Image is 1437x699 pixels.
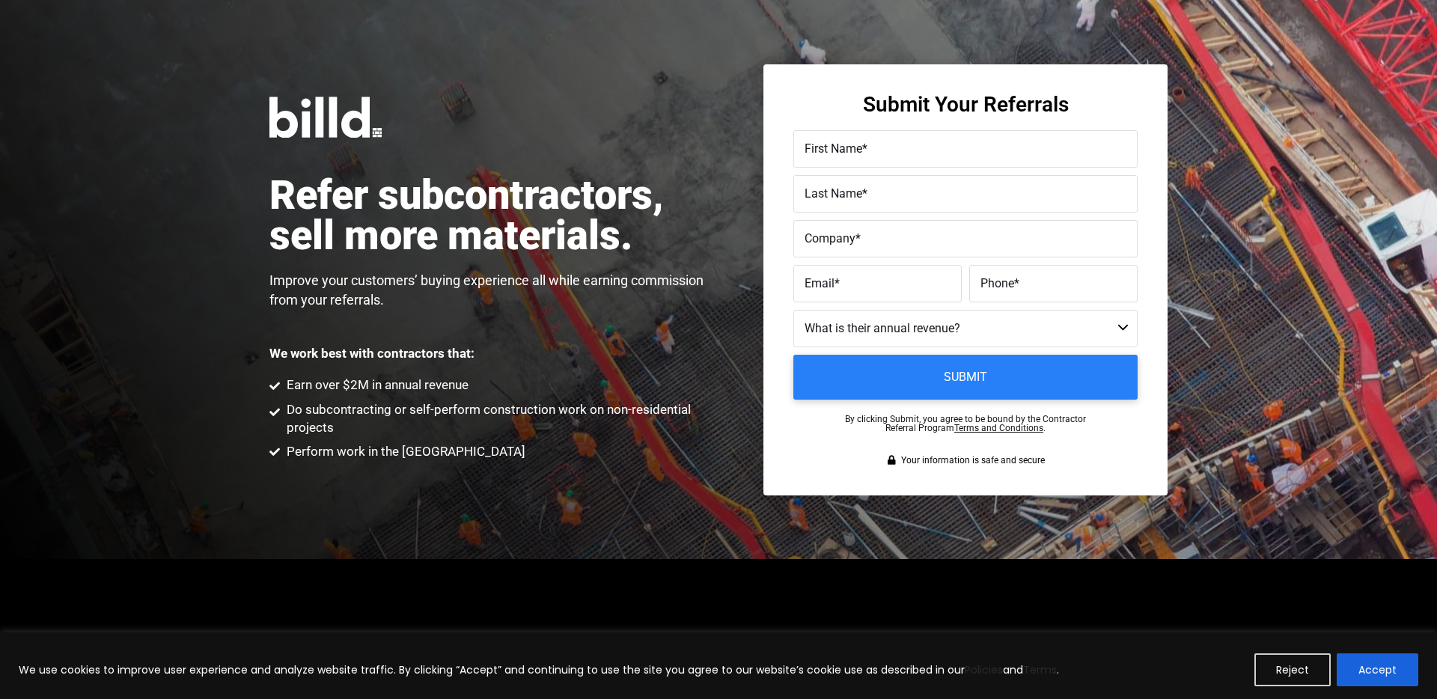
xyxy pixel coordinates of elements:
[805,186,862,200] span: Last Name
[954,423,1043,433] a: Terms and Conditions
[283,443,525,461] span: Perform work in the [GEOGRAPHIC_DATA]
[1337,653,1418,686] button: Accept
[19,661,1059,679] p: We use cookies to improve user experience and analyze website traffic. By clicking “Accept” and c...
[897,455,1045,466] span: Your information is safe and secure
[805,231,855,245] span: Company
[269,175,718,256] h1: Refer subcontractors, sell more materials.
[1254,653,1331,686] button: Reject
[845,415,1086,433] p: By clicking Submit, you agree to be bound by the Contractor Referral Program .
[805,141,862,155] span: First Name
[805,275,835,290] span: Email
[965,662,1003,677] a: Policies
[283,376,469,394] span: Earn over $2M in annual revenue
[863,94,1069,115] h3: Submit Your Referrals
[793,355,1138,400] input: Submit
[283,401,719,437] span: Do subcontracting or self-perform construction work on non-residential projects
[980,275,1014,290] span: Phone
[1023,662,1057,677] a: Terms
[269,271,718,310] p: Improve your customers’ buying experience all while earning commission from your referrals.
[269,347,475,360] p: We work best with contractors that:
